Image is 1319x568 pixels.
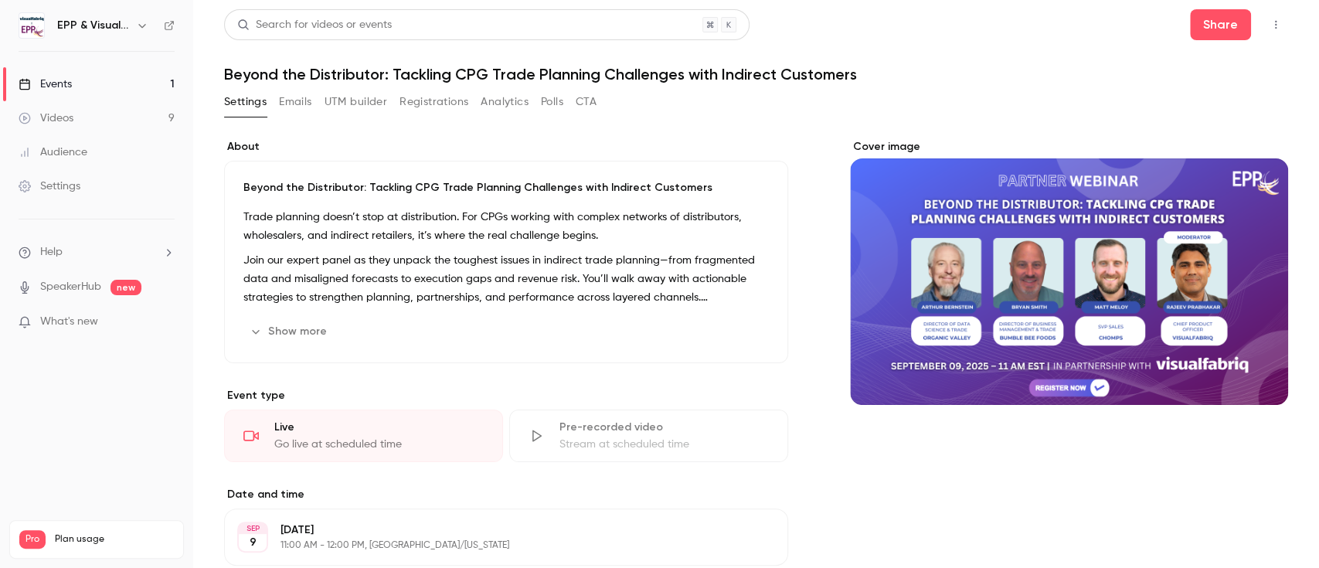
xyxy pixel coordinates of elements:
div: Audience [19,145,87,160]
span: What's new [40,314,98,330]
button: CTA [576,90,597,114]
div: SEP [239,523,267,534]
button: Analytics [481,90,529,114]
div: Search for videos or events [237,17,392,33]
p: Event type [224,388,788,403]
div: Videos [19,111,73,126]
span: Plan usage [55,533,174,546]
button: UTM builder [325,90,387,114]
span: new [110,280,141,295]
div: Live [274,420,484,435]
button: Show more [243,319,336,344]
div: Pre-recorded video [559,420,769,435]
button: Emails [279,90,311,114]
section: Cover image [850,139,1288,405]
div: LiveGo live at scheduled time [224,410,503,462]
div: Events [19,77,72,92]
p: Beyond the Distributor: Tackling CPG Trade Planning Challenges with Indirect Customers [243,180,769,196]
span: Pro [19,530,46,549]
img: EPP & Visualfabriq [19,13,44,38]
a: SpeakerHub [40,279,101,295]
label: Date and time [224,487,788,502]
p: Trade planning doesn’t stop at distribution. For CPGs working with complex networks of distributo... [243,208,769,245]
p: Join our expert panel as they unpack the toughest issues in indirect trade planning—from fragment... [243,251,769,307]
li: help-dropdown-opener [19,244,175,260]
div: Pre-recorded videoStream at scheduled time [509,410,788,462]
button: Polls [541,90,563,114]
button: Registrations [399,90,468,114]
div: Go live at scheduled time [274,437,484,452]
p: [DATE] [280,522,706,538]
div: Stream at scheduled time [559,437,769,452]
label: Cover image [850,139,1288,155]
label: About [224,139,788,155]
div: Settings [19,179,80,194]
span: Help [40,244,63,260]
p: 9 [250,535,257,550]
h6: EPP & Visualfabriq [57,18,130,33]
button: Share [1190,9,1251,40]
p: 11:00 AM - 12:00 PM, [GEOGRAPHIC_DATA]/[US_STATE] [280,539,706,552]
h1: Beyond the Distributor: Tackling CPG Trade Planning Challenges with Indirect Customers [224,65,1288,83]
button: Settings [224,90,267,114]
